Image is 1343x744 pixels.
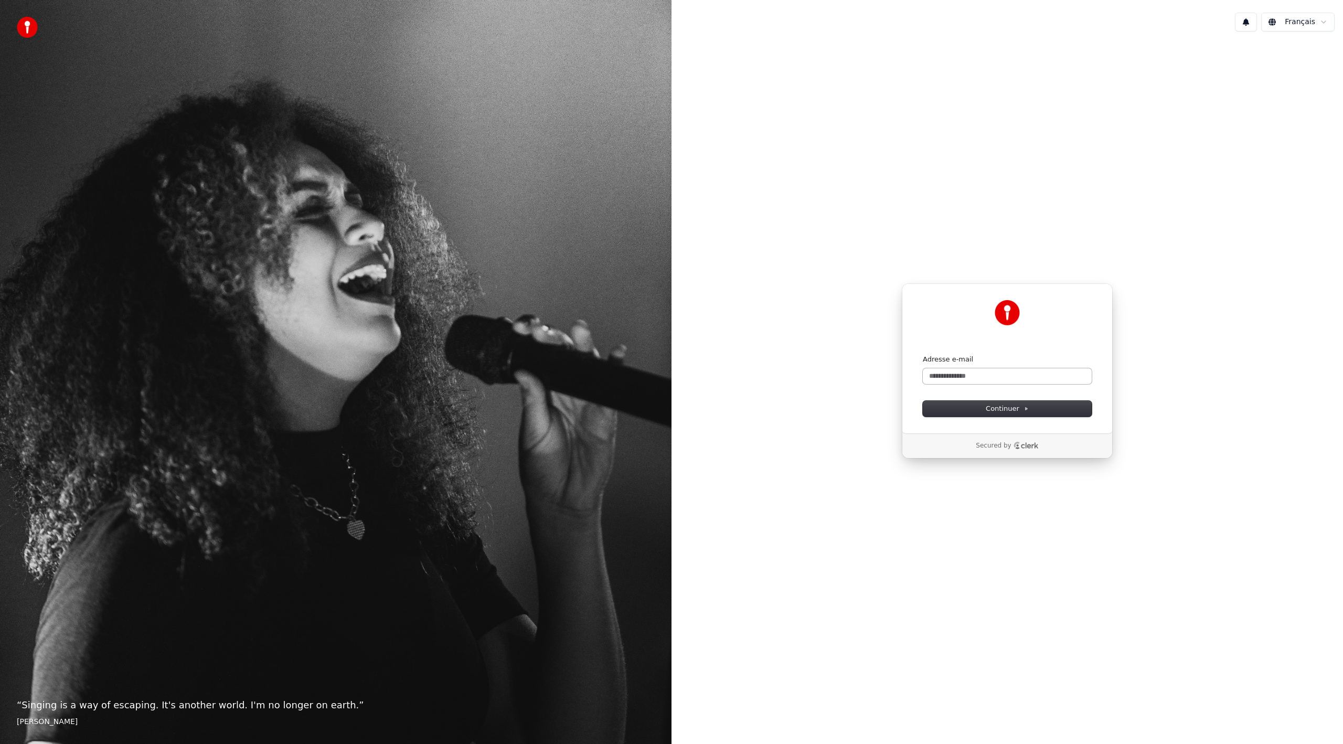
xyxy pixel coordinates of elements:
button: Continuer [923,401,1092,417]
p: “ Singing is a way of escaping. It's another world. I'm no longer on earth. ” [17,698,655,713]
p: Secured by [976,442,1011,450]
span: Continuer [986,404,1029,413]
label: Adresse e-mail [923,355,973,364]
footer: [PERSON_NAME] [17,717,655,727]
img: youka [17,17,38,38]
img: Youka [995,300,1020,325]
a: Clerk logo [1014,442,1039,449]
